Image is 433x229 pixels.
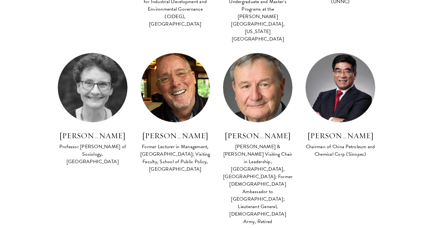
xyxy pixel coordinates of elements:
a: [PERSON_NAME] [PERSON_NAME] & [PERSON_NAME] Visiting Chair in Leadership, [GEOGRAPHIC_DATA], [GEO... [223,53,293,226]
div: Chairman of China Petroleum and Chemical Corp (Sinopec) [305,143,375,158]
h3: [PERSON_NAME] [305,130,375,141]
a: [PERSON_NAME] Chairman of China Petroleum and Chemical Corp (Sinopec) [305,53,375,158]
h3: [PERSON_NAME] [223,130,293,141]
div: [PERSON_NAME] & [PERSON_NAME] Visiting Chair in Leadership, [GEOGRAPHIC_DATA], [GEOGRAPHIC_DATA];... [223,143,293,225]
a: [PERSON_NAME] Former Lecturer in Management, [GEOGRAPHIC_DATA]; Visiting Faculty, School of Publi... [140,53,210,173]
div: Professor [PERSON_NAME] of Sociology, [GEOGRAPHIC_DATA] [57,143,127,165]
a: [PERSON_NAME] Professor [PERSON_NAME] of Sociology, [GEOGRAPHIC_DATA] [57,53,127,166]
div: Former Lecturer in Management, [GEOGRAPHIC_DATA]; Visiting Faculty, School of Public Policy, [GEO... [140,143,210,173]
h3: [PERSON_NAME] [140,130,210,141]
h3: [PERSON_NAME] [57,130,127,141]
